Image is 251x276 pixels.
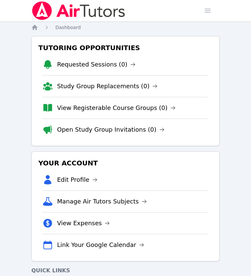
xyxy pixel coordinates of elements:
a: Open Study Group Invitations (0) [57,125,165,134]
img: Air Tutors [31,1,126,20]
a: Dashboard [55,24,81,31]
h4: Quick Links [31,267,220,275]
a: View Expenses [57,219,110,228]
a: Link Your Google Calendar [57,240,144,250]
a: Study Group Replacements (0) [57,82,158,91]
h3: Your Account [37,157,214,169]
a: Edit Profile [57,175,97,184]
span: Dashboard [55,25,81,30]
nav: Breadcrumb [31,24,220,31]
a: Requested Sessions (0) [57,60,136,69]
a: Manage Air Tutors Subjects [57,197,147,206]
h3: Tutoring Opportunities [37,42,214,54]
a: View Registerable Course Groups (0) [57,103,176,113]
